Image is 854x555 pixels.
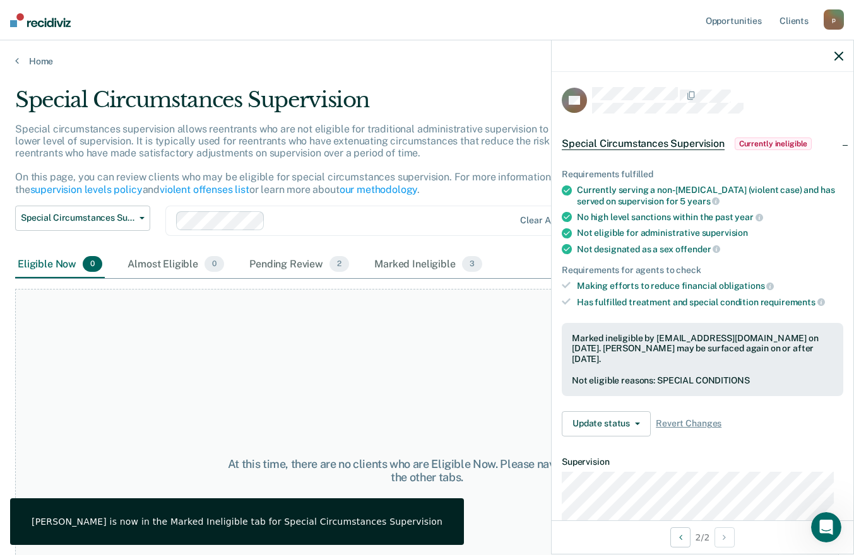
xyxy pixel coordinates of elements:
[572,333,833,365] div: Marked ineligible by [EMAIL_ADDRESS][DOMAIN_NAME] on [DATE]. [PERSON_NAME] may be surfaced again ...
[83,256,102,272] span: 0
[552,520,853,554] div: 2 / 2
[670,527,691,547] button: Previous Opportunity
[562,137,725,150] span: Special Circumstances Supervision
[160,184,249,196] a: violent offenses list
[562,457,843,467] dt: Supervision
[715,527,735,547] button: Next Opportunity
[761,297,825,307] span: requirements
[577,228,843,238] div: Not eligible for administrative
[562,169,843,180] div: Requirements fulfilled
[577,211,843,223] div: No high level sanctions within the past
[329,256,349,272] span: 2
[702,228,748,238] span: supervision
[15,87,656,123] div: Special Circumstances Supervision
[125,251,227,279] div: Almost Eligible
[15,123,635,196] p: Special circumstances supervision allows reentrants who are not eligible for traditional administ...
[222,457,633,484] div: At this time, there are no clients who are Eligible Now. Please navigate to one of the other tabs.
[577,185,843,206] div: Currently serving a non-[MEDICAL_DATA] (violent case) and has served on supervision for 5
[552,124,853,164] div: Special Circumstances SupervisionCurrently ineligible
[15,56,839,67] a: Home
[520,215,574,226] div: Clear agents
[577,280,843,291] div: Making efforts to reduce financial
[15,251,105,279] div: Eligible Now
[462,256,482,272] span: 3
[372,251,485,279] div: Marked Ineligible
[340,184,418,196] a: our methodology
[10,13,71,27] img: Recidiviz
[21,213,134,223] span: Special Circumstances Supervision
[656,418,721,429] span: Revert Changes
[675,244,721,254] span: offender
[32,516,442,527] div: [PERSON_NAME] is now in the Marked Ineligible tab for Special Circumstances Supervision
[824,9,844,30] div: p
[577,243,843,255] div: Not designated as a sex
[562,411,651,436] button: Update status
[687,196,720,206] span: years
[735,137,812,150] span: Currently ineligible
[247,251,352,279] div: Pending Review
[735,212,762,222] span: year
[562,265,843,276] div: Requirements for agents to check
[205,256,224,272] span: 0
[30,184,143,196] a: supervision levels policy
[719,281,774,291] span: obligations
[572,375,833,386] div: Not eligible reasons: SPECIAL CONDITIONS
[811,512,841,542] iframe: Intercom live chat
[577,296,843,308] div: Has fulfilled treatment and special condition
